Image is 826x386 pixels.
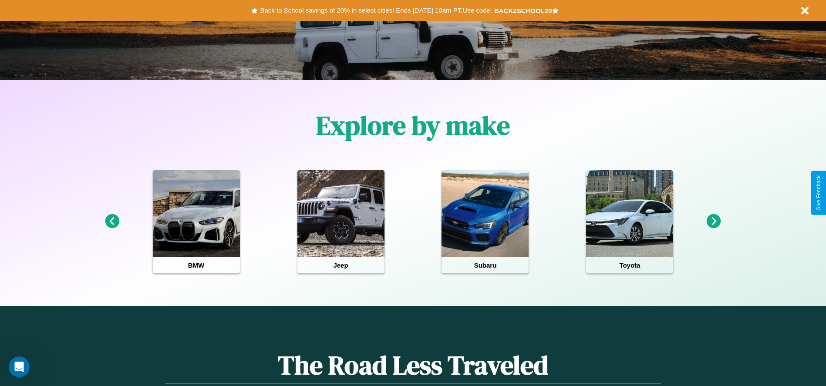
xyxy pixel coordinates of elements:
[494,7,552,14] b: BACK2SCHOOL20
[258,4,494,17] button: Back to School savings of 20% in select cities! Ends [DATE] 10am PT.Use code:
[816,175,822,211] div: Give Feedback
[586,257,673,273] h4: Toyota
[9,356,30,377] iframe: Intercom live chat
[153,257,240,273] h4: BMW
[316,107,510,143] h1: Explore by make
[442,257,529,273] h4: Subaru
[297,257,384,273] h4: Jeep
[165,347,661,383] h1: The Road Less Traveled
